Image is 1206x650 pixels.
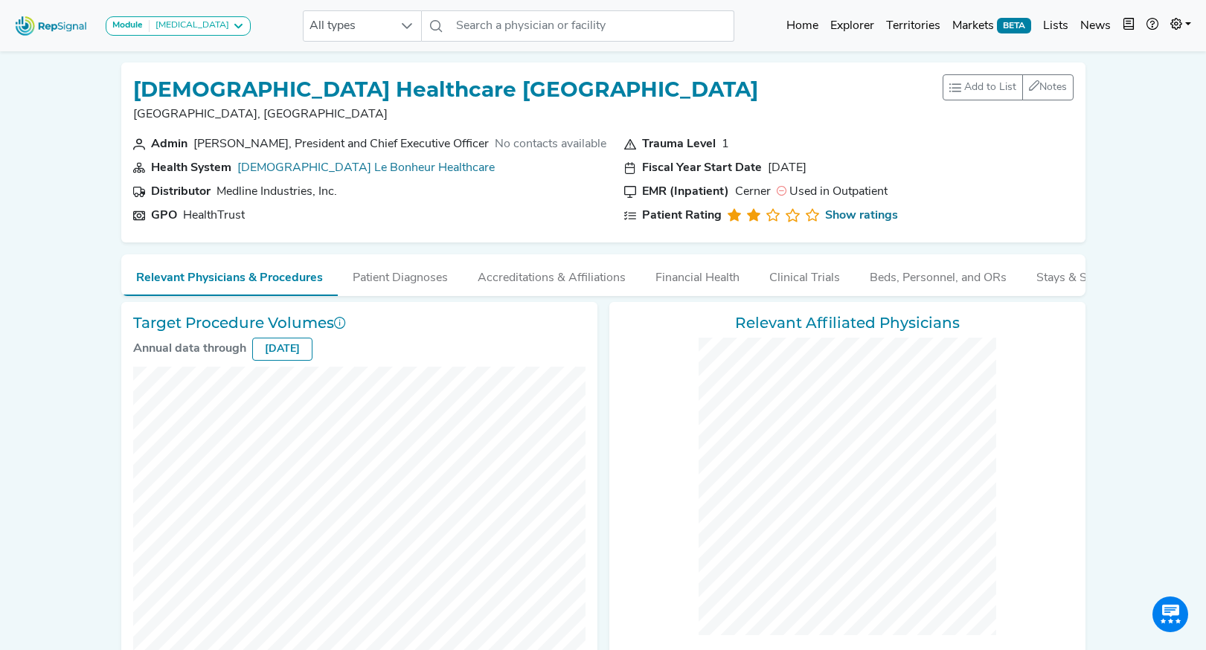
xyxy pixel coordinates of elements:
[642,183,729,201] div: EMR (Inpatient)
[133,106,758,123] p: [GEOGRAPHIC_DATA], [GEOGRAPHIC_DATA]
[450,10,734,42] input: Search a physician or facility
[768,159,806,177] div: [DATE]
[880,11,946,41] a: Territories
[193,135,489,153] div: Michael Ugwueke Sr, President and Chief Executive Officer
[642,135,716,153] div: Trauma Level
[780,11,824,41] a: Home
[642,207,722,225] div: Patient Rating
[824,11,880,41] a: Explorer
[106,16,251,36] button: Module[MEDICAL_DATA]
[151,183,211,201] div: Distributor
[1037,11,1074,41] a: Lists
[151,135,187,153] div: Admin
[997,18,1031,33] span: BETA
[252,338,312,361] div: [DATE]
[463,254,641,295] button: Accreditations & Affiliations
[943,74,1074,100] div: toolbar
[1022,74,1074,100] button: Notes
[112,21,143,30] strong: Module
[338,254,463,295] button: Patient Diagnoses
[304,11,393,41] span: All types
[237,162,495,174] a: [DEMOGRAPHIC_DATA] Le Bonheur Healthcare
[133,340,246,358] div: Annual data through
[1039,82,1067,93] span: Notes
[495,135,606,153] div: No contacts available
[641,254,754,295] button: Financial Health
[722,135,729,153] div: 1
[1117,11,1141,41] button: Intel Book
[133,77,758,103] h1: [DEMOGRAPHIC_DATA] Healthcare [GEOGRAPHIC_DATA]
[735,183,771,201] div: Cerner
[754,254,855,295] button: Clinical Trials
[964,80,1016,95] span: Add to List
[150,20,229,32] div: [MEDICAL_DATA]
[151,159,231,177] div: Health System
[183,207,245,225] div: HealthTrust
[193,135,489,153] div: [PERSON_NAME], President and Chief Executive Officer
[943,74,1023,100] button: Add to List
[151,207,177,225] div: GPO
[777,183,888,201] div: Used in Outpatient
[642,159,762,177] div: Fiscal Year Start Date
[237,159,495,177] div: Methodist Le Bonheur Healthcare
[121,254,338,296] button: Relevant Physicians & Procedures
[133,314,586,332] h3: Target Procedure Volumes
[855,254,1021,295] button: Beds, Personnel, and ORs
[825,207,898,225] a: Show ratings
[216,183,337,201] div: Medline Industries, Inc.
[1074,11,1117,41] a: News
[621,314,1074,332] h3: Relevant Affiliated Physicians
[946,11,1037,41] a: MarketsBETA
[1021,254,1139,295] button: Stays & Services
